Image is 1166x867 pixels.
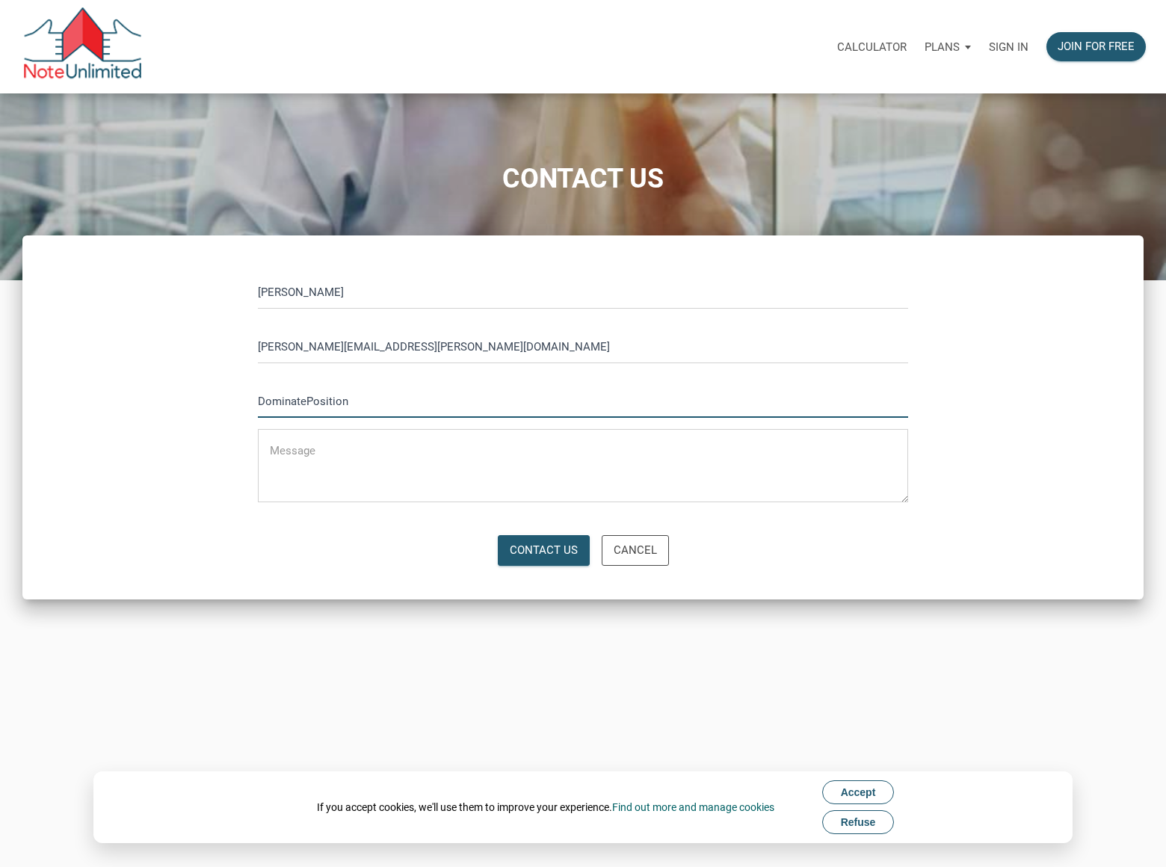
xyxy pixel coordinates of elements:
[916,23,980,70] a: Plans
[614,542,657,559] div: Cancel
[22,7,143,86] img: NoteUnlimited
[989,40,1028,54] p: Sign in
[498,535,590,566] button: Contact Us
[258,275,908,309] input: Name
[822,810,895,834] button: Refuse
[980,23,1037,70] a: Sign in
[828,23,916,70] a: Calculator
[11,164,1155,194] h1: CONTACT US
[258,384,908,418] input: Subject
[822,780,895,804] button: Accept
[258,330,908,363] input: Email
[612,801,774,813] a: Find out more and manage cookies
[925,40,960,54] p: Plans
[510,542,578,559] div: Contact Us
[1058,38,1135,55] div: Join for free
[841,816,876,828] span: Refuse
[317,800,774,815] div: If you accept cookies, we'll use them to improve your experience.
[1046,32,1146,61] button: Join for free
[602,535,669,566] a: Cancel
[837,40,907,54] p: Calculator
[916,25,980,70] button: Plans
[1037,23,1155,70] a: Join for free
[841,786,876,798] span: Accept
